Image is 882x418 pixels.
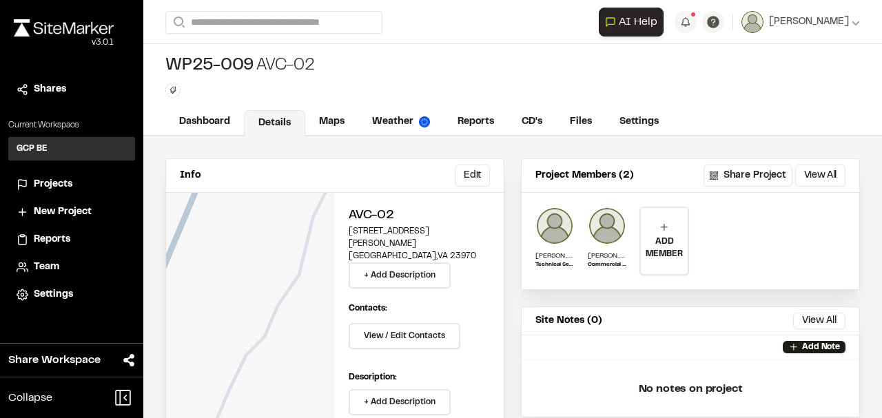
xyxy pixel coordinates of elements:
[508,109,556,135] a: CD's
[535,313,602,328] p: Site Notes (0)
[244,110,305,136] a: Details
[349,250,490,262] p: [GEOGRAPHIC_DATA] , VA 23970
[619,14,657,30] span: AI Help
[17,287,127,302] a: Settings
[165,11,190,34] button: Search
[741,11,763,33] img: User
[34,287,73,302] span: Settings
[349,207,490,225] h2: AVC-02
[741,11,860,33] button: [PERSON_NAME]
[769,14,849,30] span: [PERSON_NAME]
[556,109,606,135] a: Files
[165,109,244,135] a: Dashboard
[349,371,490,384] p: Description:
[535,207,574,245] img: Lisa Haering
[8,119,135,132] p: Current Workspace
[795,165,845,187] button: View All
[305,109,358,135] a: Maps
[17,205,127,220] a: New Project
[704,165,792,187] button: Share Project
[34,232,70,247] span: Reports
[349,389,451,415] button: + Add Description
[17,177,127,192] a: Projects
[180,168,201,183] p: Info
[14,36,114,49] div: Oh geez...please don't...
[358,109,444,135] a: Weather
[349,262,451,289] button: + Add Description
[14,19,114,36] img: rebrand.png
[34,177,72,192] span: Projects
[535,168,634,183] p: Project Members (2)
[606,109,673,135] a: Settings
[588,207,626,245] img: Warren Burns
[165,55,315,77] div: AVC-02
[34,82,66,97] span: Shares
[17,260,127,275] a: Team
[599,8,664,36] button: Open AI Assistant
[349,225,490,250] p: [STREET_ADDRESS][PERSON_NAME]
[34,205,92,220] span: New Project
[165,55,254,77] span: WP25-009
[588,261,626,269] p: Commercial Marketing Territory
[349,302,387,315] p: Contacts:
[17,82,127,97] a: Shares
[8,390,52,406] span: Collapse
[793,313,845,329] button: View All
[455,165,490,187] button: Edit
[535,251,574,261] p: [PERSON_NAME]
[802,341,840,353] p: Add Note
[17,143,48,155] h3: GCP BE
[599,8,669,36] div: Open AI Assistant
[17,232,127,247] a: Reports
[444,109,508,135] a: Reports
[349,323,460,349] button: View / Edit Contacts
[535,261,574,269] p: Technical Services
[533,367,848,411] p: No notes on project
[419,116,430,127] img: precipai.png
[8,352,101,368] span: Share Workspace
[34,260,59,275] span: Team
[588,251,626,261] p: [PERSON_NAME]
[165,83,181,98] button: Edit Tags
[641,236,688,260] p: ADD MEMBER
